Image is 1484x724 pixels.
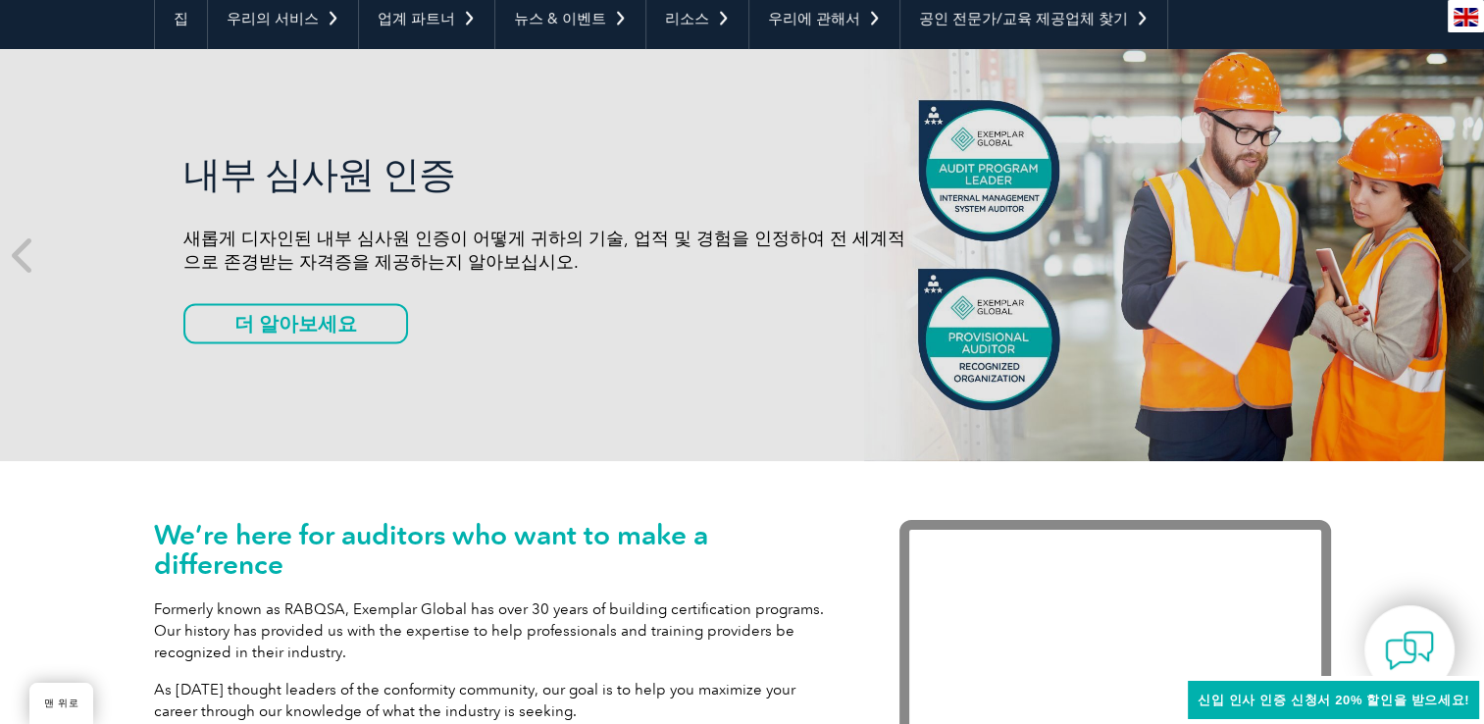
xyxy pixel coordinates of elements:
img: en [1454,8,1478,26]
a: 더 알아보세요 [183,304,408,344]
h2: 내부 심사원 인증 [183,152,919,197]
p: 새롭게 디자인된 내부 심사원 인증이 어떻게 귀하의 기술, 업적 및 경험을 인정하여 전 세계적으로 존경받는 자격증을 제공하는지 알아보십시오. [183,227,919,274]
h1: We’re here for auditors who want to make a difference [154,520,841,579]
img: contact-chat.png [1385,626,1434,675]
span: 신입 인사 인증 신청서 20% 할인을 받으세요! [1198,693,1469,707]
a: 맨 위로 [29,683,93,724]
p: Formerly known as RABQSA, Exemplar Global has over 30 years of building certification programs. O... [154,598,841,663]
p: As [DATE] thought leaders of the conformity community, our goal is to help you maximize your care... [154,679,841,722]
